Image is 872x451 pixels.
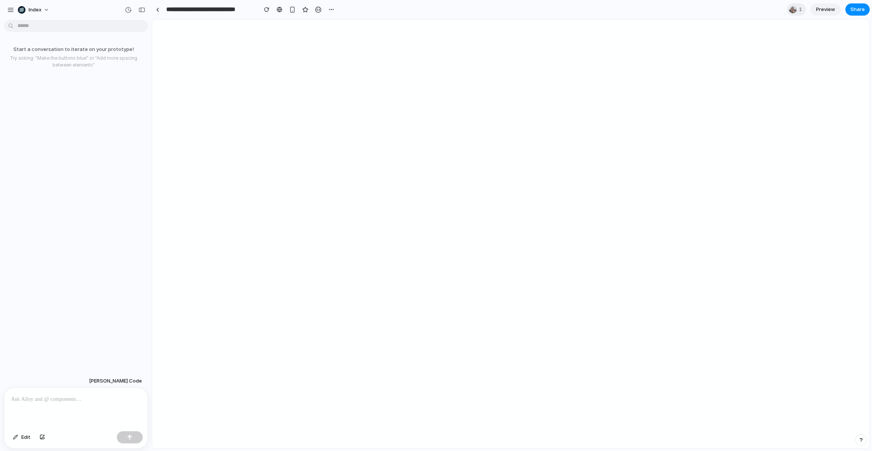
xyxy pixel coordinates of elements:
p: Start a conversation to iterate on your prototype! [3,46,144,53]
button: [PERSON_NAME] Code [87,374,144,388]
span: [PERSON_NAME] Code [89,377,142,385]
button: Index [15,4,53,16]
span: 1 [799,6,804,13]
span: Share [850,6,865,13]
a: Preview [810,3,841,16]
button: Edit [9,431,34,443]
span: Index [29,6,41,14]
span: Preview [816,6,835,13]
button: Share [845,3,870,16]
p: Try asking: "Make the buttons blue" or "Add more spacing between elements" [3,55,144,68]
div: 1 [787,3,806,16]
span: Edit [21,434,30,441]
